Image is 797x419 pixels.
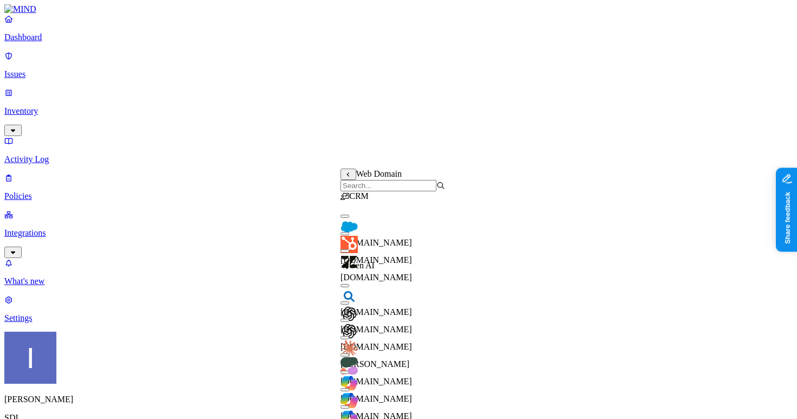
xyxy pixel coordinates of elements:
input: Search... [340,180,436,191]
img: chatgpt.com favicon [340,323,358,340]
a: Issues [4,51,793,79]
img: claude.ai favicon [340,340,358,357]
img: copilot.cloud.microsoft favicon [340,375,358,392]
a: Integrations [4,210,793,256]
img: zendesk.com favicon [340,253,358,270]
p: What's new [4,276,793,286]
p: Dashboard [4,33,793,42]
p: Settings [4,313,793,323]
a: What's new [4,258,793,286]
span: Web Domain [356,169,402,178]
p: Inventory [4,106,793,116]
a: Dashboard [4,14,793,42]
p: Activity Log [4,154,793,164]
p: Issues [4,69,793,79]
p: Integrations [4,228,793,238]
img: copilot.microsoft.com favicon [340,392,358,409]
a: MIND [4,4,793,14]
img: hubspot.com favicon [340,236,358,253]
div: CRM [340,191,445,201]
img: cohere.com favicon [340,357,358,375]
div: Gen AI [340,261,445,270]
p: Policies [4,191,793,201]
a: Inventory [4,88,793,134]
img: salesforce.com favicon [340,218,358,236]
a: Activity Log [4,136,793,164]
img: bing.com favicon [340,288,358,305]
span: [DOMAIN_NAME] [340,273,412,282]
a: Policies [4,173,793,201]
img: chat.openai.com favicon [340,305,358,323]
img: MIND [4,4,36,14]
p: [PERSON_NAME] [4,395,793,404]
img: Itai Schwartz [4,332,56,384]
a: Settings [4,295,793,323]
